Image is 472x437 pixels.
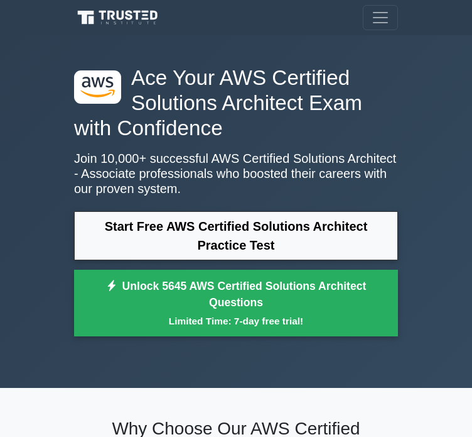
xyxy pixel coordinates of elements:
[74,65,398,141] h1: Ace Your AWS Certified Solutions Architect Exam with Confidence
[90,314,382,328] small: Limited Time: 7-day free trial!
[74,211,398,260] a: Start Free AWS Certified Solutions Architect Practice Test
[363,5,398,30] button: Toggle navigation
[74,151,398,196] p: Join 10,000+ successful AWS Certified Solutions Architect - Associate professionals who boosted t...
[74,270,398,336] a: Unlock 5645 AWS Certified Solutions Architect QuestionsLimited Time: 7-day free trial!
